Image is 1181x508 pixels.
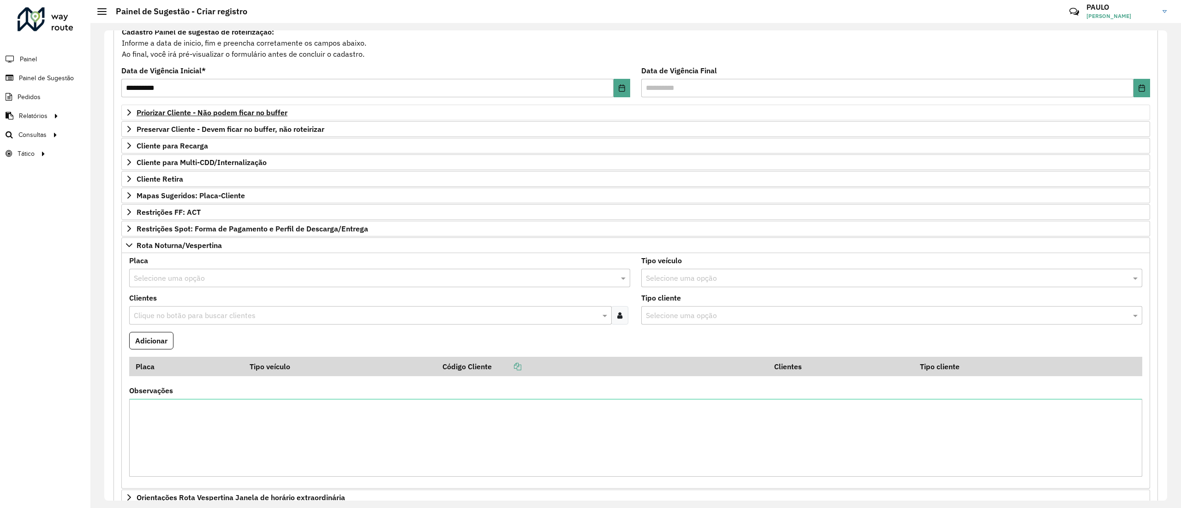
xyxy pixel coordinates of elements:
[121,154,1150,170] a: Cliente para Multi-CDD/Internalização
[137,159,267,166] span: Cliente para Multi-CDD/Internalização
[1133,79,1150,97] button: Choose Date
[129,292,157,303] label: Clientes
[121,105,1150,120] a: Priorizar Cliente - Não podem ficar no buffer
[107,6,247,17] h2: Painel de Sugestão - Criar registro
[121,490,1150,505] a: Orientações Rota Vespertina Janela de horário extraordinária
[18,92,41,102] span: Pedidos
[244,357,436,376] th: Tipo veículo
[913,357,1103,376] th: Tipo cliente
[137,109,287,116] span: Priorizar Cliente - Não podem ficar no buffer
[19,111,48,121] span: Relatórios
[137,494,345,501] span: Orientações Rota Vespertina Janela de horário extraordinária
[137,125,324,133] span: Preservar Cliente - Devem ficar no buffer, não roteirizar
[137,142,208,149] span: Cliente para Recarga
[121,221,1150,236] a: Restrições Spot: Forma de Pagamento e Perfil de Descarga/Entrega
[129,357,244,376] th: Placa
[121,253,1150,489] div: Rota Noturna/Vespertina
[121,171,1150,187] a: Cliente Retira
[137,192,245,199] span: Mapas Sugeridos: Placa-Cliente
[19,73,74,83] span: Painel de Sugestão
[121,188,1150,203] a: Mapas Sugeridos: Placa-Cliente
[641,255,682,266] label: Tipo veículo
[121,237,1150,253] a: Rota Noturna/Vespertina
[137,175,183,183] span: Cliente Retira
[129,255,148,266] label: Placa
[129,385,173,396] label: Observações
[1086,12,1156,20] span: [PERSON_NAME]
[137,225,368,232] span: Restrições Spot: Forma de Pagamento e Perfil de Descarga/Entrega
[614,79,630,97] button: Choose Date
[20,54,37,64] span: Painel
[641,65,717,76] label: Data de Vigência Final
[121,204,1150,220] a: Restrições FF: ACT
[122,27,274,36] strong: Cadastro Painel de sugestão de roteirização:
[121,121,1150,137] a: Preservar Cliente - Devem ficar no buffer, não roteirizar
[641,292,681,303] label: Tipo cliente
[1086,3,1156,12] h3: PAULO
[436,357,768,376] th: Código Cliente
[129,332,173,349] button: Adicionar
[137,242,222,249] span: Rota Noturna/Vespertina
[121,65,206,76] label: Data de Vigência Inicial
[18,130,47,140] span: Consultas
[121,26,1150,60] div: Informe a data de inicio, fim e preencha corretamente os campos abaixo. Ao final, você irá pré-vi...
[768,357,913,376] th: Clientes
[18,149,35,159] span: Tático
[137,208,201,216] span: Restrições FF: ACT
[1064,2,1084,22] a: Contato Rápido
[492,362,521,371] a: Copiar
[121,138,1150,154] a: Cliente para Recarga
